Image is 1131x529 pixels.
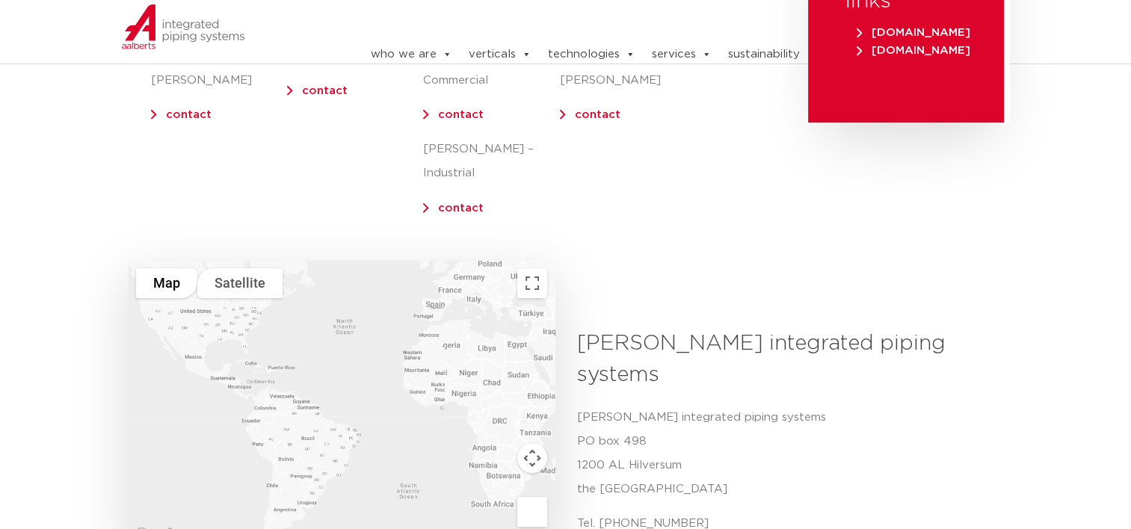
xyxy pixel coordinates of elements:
[423,137,559,185] p: [PERSON_NAME] – Industrial
[468,40,531,69] a: verticals
[853,27,974,38] a: [DOMAIN_NAME]
[857,27,970,38] span: [DOMAIN_NAME]
[302,85,348,96] a: contact
[324,1,1003,25] nav: Menu
[151,69,287,93] p: [PERSON_NAME]
[577,406,992,501] p: [PERSON_NAME] integrated piping systems PO box 498 1200 AL Hilversum the [GEOGRAPHIC_DATA]
[197,268,283,298] button: Show satellite imagery
[853,45,974,56] a: [DOMAIN_NAME]
[517,497,547,527] button: Drag Pegman onto the map to open Street View
[438,109,484,120] a: contact
[517,443,547,473] button: Map camera controls
[438,202,484,214] a: contact
[577,328,992,391] h3: [PERSON_NAME] integrated piping systems
[370,40,452,69] a: who we are
[575,109,620,120] a: contact
[857,45,970,56] span: [DOMAIN_NAME]
[727,40,815,69] a: sustainability
[517,268,547,298] button: Toggle fullscreen view
[547,40,635,69] a: technologies
[166,109,212,120] a: contact
[136,268,197,298] button: Show street map
[651,40,711,69] a: services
